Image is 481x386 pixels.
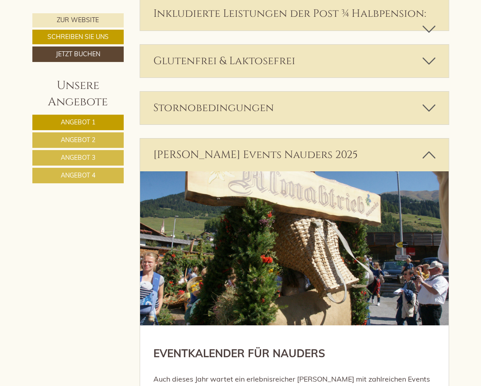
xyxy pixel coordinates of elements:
[32,46,124,62] a: Jetzt buchen
[61,136,95,144] span: Angebot 2
[61,118,95,126] span: Angebot 1
[32,30,124,44] a: Schreiben Sie uns
[140,92,449,124] div: Stornobedingungen
[61,154,95,162] span: Angebot 3
[140,45,449,77] div: Glutenfrei & Laktosefrei
[153,347,325,360] strong: EVENTKALENDER FÜR NAUDERS
[32,77,124,110] div: Unsere Angebote
[61,171,95,179] span: Angebot 4
[140,139,449,171] div: [PERSON_NAME] Events Nauders 2025
[32,13,124,27] a: Zur Website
